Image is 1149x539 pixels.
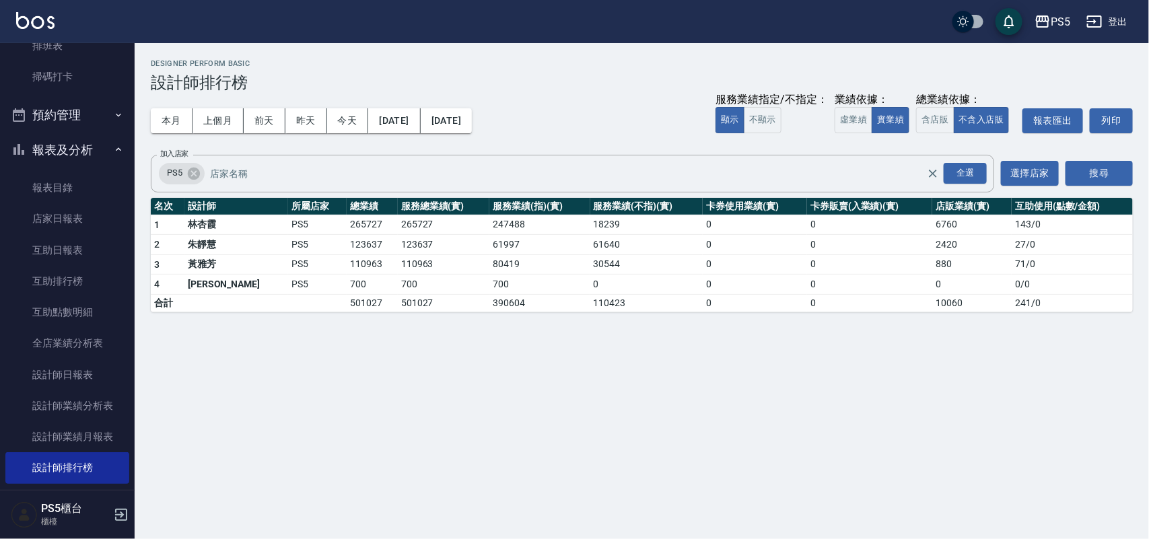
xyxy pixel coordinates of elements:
[151,73,1133,92] h3: 設計師排行榜
[347,198,398,215] th: 總業績
[5,61,129,92] a: 掃碼打卡
[932,198,1012,215] th: 店販業績(實)
[590,215,703,235] td: 18239
[941,160,989,186] button: Open
[872,107,909,133] button: 實業績
[347,215,398,235] td: 265727
[1012,235,1133,255] td: 27 / 0
[489,215,590,235] td: 247488
[184,198,288,215] th: 設計師
[398,254,489,275] td: 110963
[398,235,489,255] td: 123637
[807,198,932,215] th: 卡券販賣(入業績)(實)
[288,275,347,295] td: PS5
[160,149,188,159] label: 加入店家
[151,108,193,133] button: 本月
[703,198,807,215] th: 卡券使用業績(實)
[193,108,244,133] button: 上個月
[996,8,1022,35] button: save
[1029,8,1076,36] button: PS5
[184,235,288,255] td: 朱靜慧
[159,166,190,180] span: PS5
[288,235,347,255] td: PS5
[590,254,703,275] td: 30544
[590,235,703,255] td: 61640
[489,254,590,275] td: 80419
[5,98,129,133] button: 預約管理
[489,275,590,295] td: 700
[368,108,420,133] button: [DATE]
[151,198,184,215] th: 名次
[835,107,872,133] button: 虛業績
[159,163,205,184] div: PS5
[1012,294,1133,312] td: 241 / 0
[1012,215,1133,235] td: 143 / 0
[5,203,129,234] a: 店家日報表
[489,235,590,255] td: 61997
[16,12,55,29] img: Logo
[703,235,807,255] td: 0
[703,215,807,235] td: 0
[347,294,398,312] td: 501027
[932,254,1012,275] td: 880
[590,294,703,312] td: 110423
[1081,9,1133,34] button: 登出
[11,501,38,528] img: Person
[5,484,129,515] a: 每日收支明細
[807,294,932,312] td: 0
[1090,108,1133,133] button: 列印
[207,161,951,185] input: 店家名稱
[924,164,942,183] button: Clear
[807,254,932,275] td: 0
[932,215,1012,235] td: 6760
[1066,161,1133,186] button: 搜尋
[716,93,828,107] div: 服務業績指定/不指定：
[184,254,288,275] td: 黃雅芳
[1012,275,1133,295] td: 0 / 0
[954,107,1010,133] button: 不含入店販
[398,294,489,312] td: 501027
[807,235,932,255] td: 0
[5,390,129,421] a: 設計師業績分析表
[489,294,590,312] td: 390604
[5,328,129,359] a: 全店業績分析表
[807,215,932,235] td: 0
[916,107,954,133] button: 含店販
[703,275,807,295] td: 0
[347,254,398,275] td: 110963
[41,515,110,528] p: 櫃檯
[932,235,1012,255] td: 2420
[944,163,987,184] div: 全選
[5,133,129,168] button: 報表及分析
[398,275,489,295] td: 700
[285,108,327,133] button: 昨天
[1001,161,1059,186] button: 選擇店家
[590,198,703,215] th: 服務業績(不指)(實)
[1012,254,1133,275] td: 71 / 0
[744,107,781,133] button: 不顯示
[1022,108,1083,133] button: 報表匯出
[835,93,909,107] div: 業績依據：
[154,259,160,270] span: 3
[5,266,129,297] a: 互助排行榜
[151,294,184,312] td: 合計
[5,172,129,203] a: 報表目錄
[288,198,347,215] th: 所屬店家
[703,294,807,312] td: 0
[151,59,1133,68] h2: Designer Perform Basic
[932,294,1012,312] td: 10060
[288,215,347,235] td: PS5
[244,108,285,133] button: 前天
[421,108,472,133] button: [DATE]
[5,30,129,61] a: 排班表
[154,279,160,289] span: 4
[590,275,703,295] td: 0
[347,235,398,255] td: 123637
[151,198,1133,312] table: a dense table
[716,107,744,133] button: 顯示
[703,254,807,275] td: 0
[41,502,110,515] h5: PS5櫃台
[807,275,932,295] td: 0
[489,198,590,215] th: 服務業績(指)(實)
[327,108,369,133] button: 今天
